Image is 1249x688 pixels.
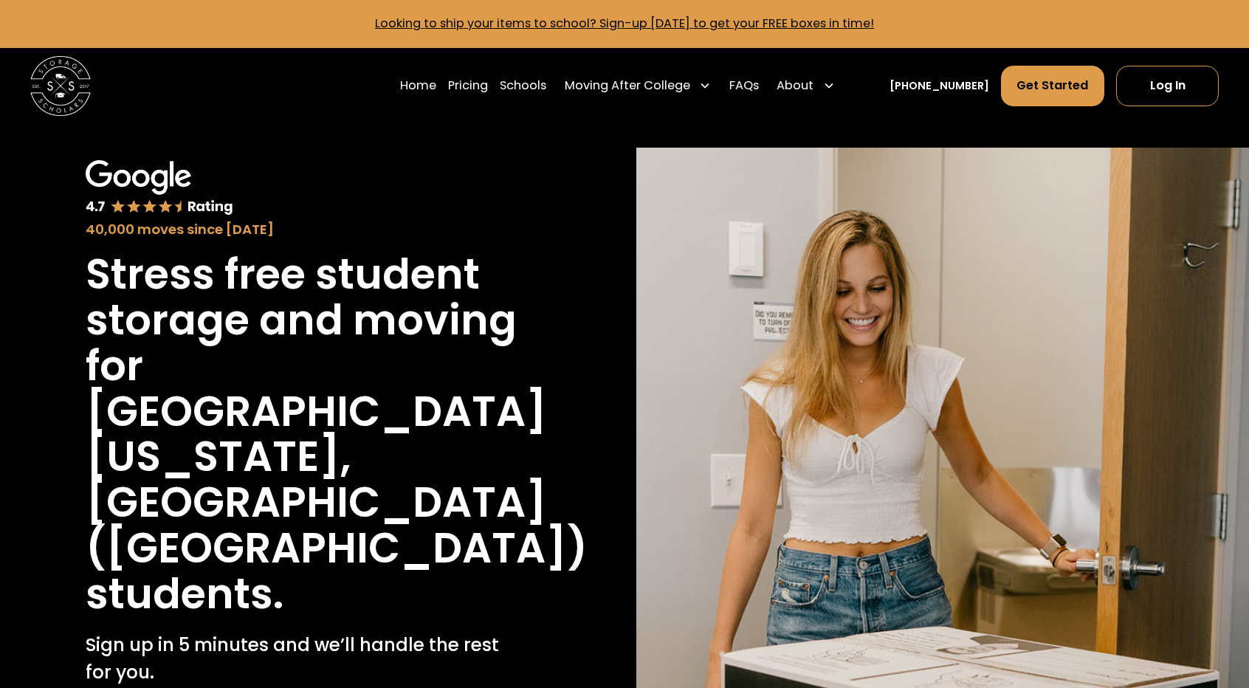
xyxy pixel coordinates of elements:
[30,56,91,117] img: Storage Scholars main logo
[890,78,989,94] a: [PHONE_NUMBER]
[1116,66,1219,106] a: Log In
[565,77,690,95] div: Moving After College
[86,389,588,571] h1: [GEOGRAPHIC_DATA][US_STATE], [GEOGRAPHIC_DATA] ([GEOGRAPHIC_DATA])
[771,65,841,107] div: About
[375,15,874,32] a: Looking to ship your items to school? Sign-up [DATE] to get your FREE boxes in time!
[86,219,526,240] div: 40,000 moves since [DATE]
[729,65,759,107] a: FAQs
[1001,66,1104,106] a: Get Started
[400,65,436,107] a: Home
[86,252,526,388] h1: Stress free student storage and moving for
[559,65,718,107] div: Moving After College
[86,571,283,617] h1: students.
[500,65,546,107] a: Schools
[448,65,488,107] a: Pricing
[777,77,813,95] div: About
[86,632,526,687] p: Sign up in 5 minutes and we’ll handle the rest for you.
[86,160,233,217] img: Google 4.7 star rating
